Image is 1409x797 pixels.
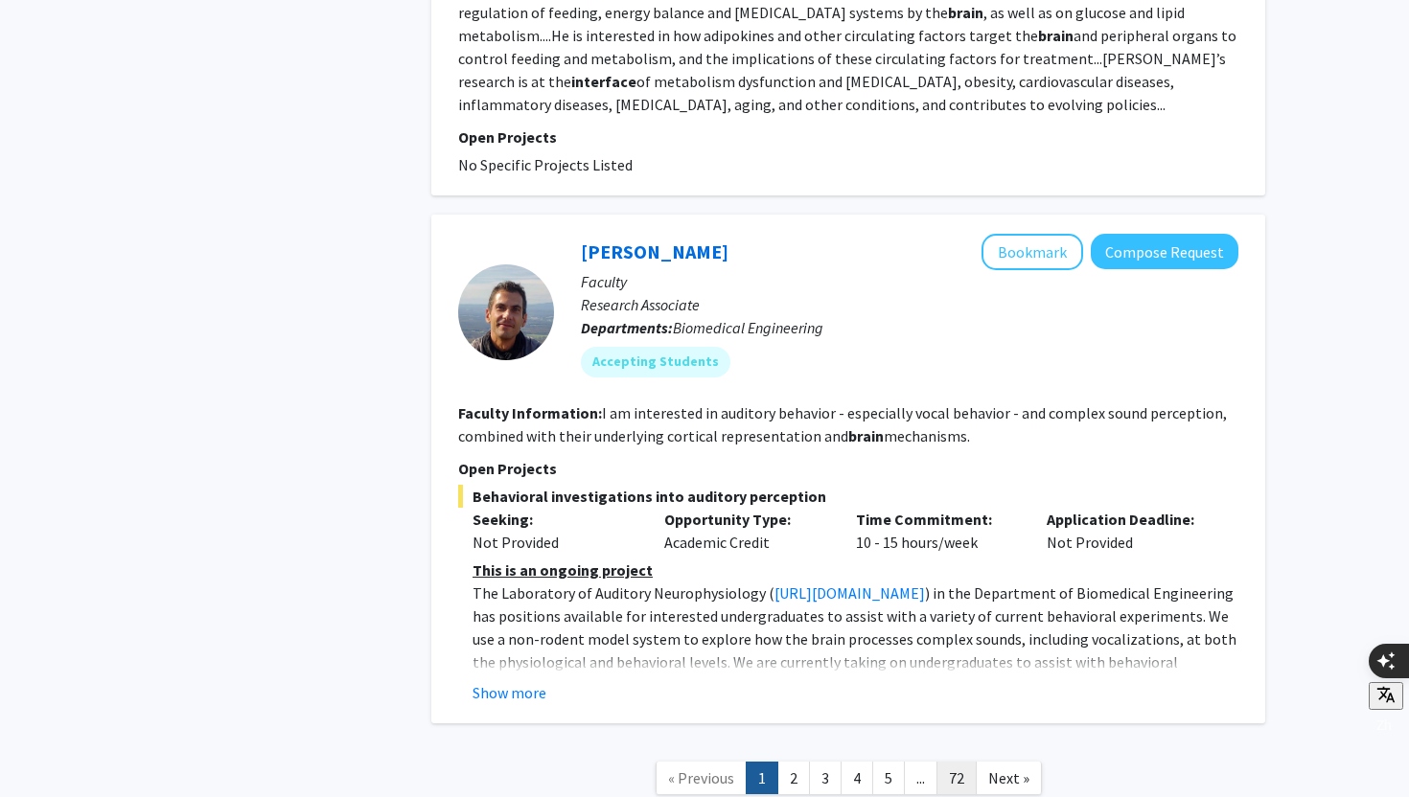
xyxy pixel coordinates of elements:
a: Previous Page [656,762,747,795]
a: [URL][DOMAIN_NAME] [774,583,925,603]
p: Open Projects [458,457,1238,480]
p: Seeking: [473,508,635,531]
b: interface [571,72,636,91]
a: 2 [777,762,810,795]
button: Compose Request to Michael Osmanski [1091,234,1238,269]
a: 4 [841,762,873,795]
p: Time Commitment: [856,508,1019,531]
a: 1 [746,762,778,795]
b: Faculty Information: [458,403,602,422]
iframe: Chat [14,711,81,783]
span: « Previous [668,768,734,787]
a: Next [976,762,1042,795]
mat-chip: Accepting Students [581,347,730,377]
div: Academic Credit [650,508,842,554]
span: The Laboratory of Auditory Neurophysiology ( [473,583,774,603]
div: Not Provided [1032,508,1224,554]
span: ... [916,768,925,787]
p: Faculty [581,270,1238,293]
b: Departments: [581,318,673,337]
span: Next » [988,768,1029,787]
fg-read-more: I am interested in auditory behavior - especially vocal behavior - and complex sound perception, ... [458,403,1227,445]
b: brain [1038,26,1074,45]
p: Application Deadline: [1047,508,1210,531]
button: Add Michael Osmanski to Bookmarks [982,234,1083,270]
u: This is an ongoing project [473,560,653,580]
p: Opportunity Type: [664,508,827,531]
p: Research Associate [581,293,1238,316]
div: Not Provided [473,531,635,554]
div: 10 - 15 hours/week [842,508,1033,554]
a: [PERSON_NAME] [581,239,728,263]
b: brain [948,3,983,22]
a: 72 [936,762,977,795]
b: brain [848,426,884,445]
span: Behavioral investigations into auditory perception [458,485,1238,508]
p: Open Projects [458,125,1238,148]
span: No Specific Projects Listed [458,155,633,174]
button: Show more [473,681,546,704]
span: Biomedical Engineering [673,318,823,337]
a: 3 [809,762,842,795]
a: 5 [872,762,905,795]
